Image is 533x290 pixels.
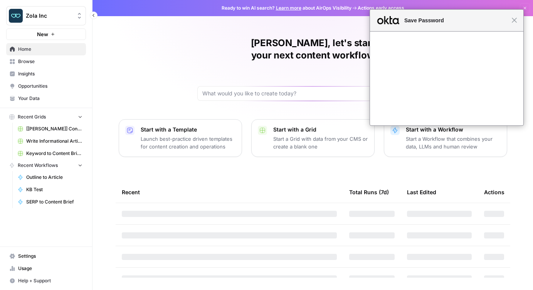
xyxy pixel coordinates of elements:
[406,126,501,133] p: Start with a Workflow
[276,5,301,11] a: Learn more
[14,123,86,135] a: [[PERSON_NAME]] Content Creation
[18,83,82,90] span: Opportunities
[141,126,235,133] p: Start with a Template
[6,55,86,68] a: Browse
[6,92,86,105] a: Your Data
[407,182,436,203] div: Last Edited
[18,95,82,102] span: Your Data
[6,262,86,275] a: Usage
[119,119,242,157] button: Start with a TemplateLaunch best-practice driven templates for content creation and operations
[6,68,86,80] a: Insights
[400,16,511,25] span: Save Password
[18,58,82,65] span: Browse
[358,5,404,12] span: Actions early access
[9,9,23,23] img: Zola Inc Logo
[18,265,82,272] span: Usage
[26,174,82,181] span: Outline to Article
[484,182,504,203] div: Actions
[37,30,48,38] span: New
[18,113,46,120] span: Recent Grids
[122,182,337,203] div: Recent
[18,46,82,53] span: Home
[26,198,82,205] span: SERP to Content Brief
[14,147,86,160] a: Keyword to Content Brief Grid
[26,186,82,193] span: KB Test
[14,183,86,196] a: KB Test
[197,37,429,62] h1: [PERSON_NAME], let's start your next content workflow
[202,90,414,97] input: What would you like to create today?
[6,275,86,287] button: Help + Support
[6,80,86,92] a: Opportunities
[26,12,72,20] span: Zola Inc
[26,138,82,145] span: Write Informational Article
[26,150,82,157] span: Keyword to Content Brief Grid
[6,111,86,123] button: Recent Grids
[18,70,82,77] span: Insights
[251,119,375,157] button: Start with a GridStart a Grid with data from your CMS or create a blank one
[349,182,389,203] div: Total Runs (7d)
[26,125,82,132] span: [[PERSON_NAME]] Content Creation
[511,17,517,23] span: Close
[14,196,86,208] a: SERP to Content Brief
[6,6,86,25] button: Workspace: Zola Inc
[222,5,351,12] span: Ready to win AI search? about AirOps Visibility
[6,28,86,40] button: New
[6,43,86,55] a: Home
[18,277,82,284] span: Help + Support
[384,119,507,157] button: Start with a WorkflowStart a Workflow that combines your data, LLMs and human review
[141,135,235,150] p: Launch best-practice driven templates for content creation and operations
[14,171,86,183] a: Outline to Article
[6,250,86,262] a: Settings
[273,135,368,150] p: Start a Grid with data from your CMS or create a blank one
[14,135,86,147] a: Write Informational Article
[18,162,58,169] span: Recent Workflows
[18,253,82,260] span: Settings
[273,126,368,133] p: Start with a Grid
[406,135,501,150] p: Start a Workflow that combines your data, LLMs and human review
[6,160,86,171] button: Recent Workflows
